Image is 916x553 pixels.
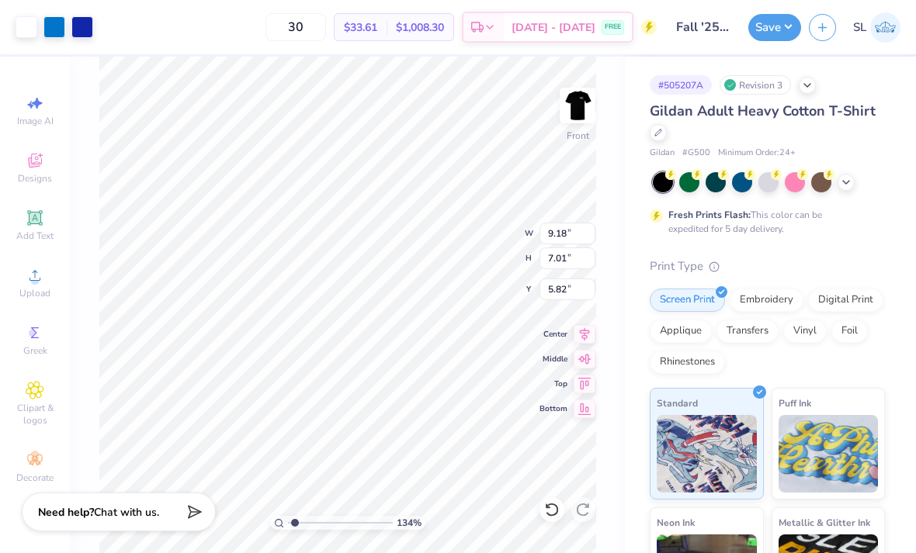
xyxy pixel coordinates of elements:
span: Add Text [16,230,54,242]
div: Applique [650,320,712,343]
div: # 505207A [650,75,712,95]
input: Untitled Design [664,12,741,43]
div: Print Type [650,257,885,275]
span: Center [540,329,567,340]
span: FREE [605,22,621,33]
div: Rhinestones [650,351,725,374]
div: Foil [831,320,868,343]
span: Metallic & Glitter Ink [779,514,870,531]
span: Minimum Order: 24 + [718,147,796,160]
span: [DATE] - [DATE] [512,19,595,36]
div: Screen Print [650,289,725,312]
span: Puff Ink [779,395,811,411]
div: Transfers [716,320,779,343]
input: – – [265,13,326,41]
span: Greek [23,344,47,357]
button: Save [748,14,801,41]
div: Digital Print [808,289,883,312]
span: # G500 [682,147,710,160]
span: 134 % [397,516,422,530]
span: Neon Ink [657,514,695,531]
div: This color can be expedited for 5 day delivery. [668,208,859,236]
div: Embroidery [730,289,803,312]
span: Middle [540,354,567,365]
div: Revision 3 [720,75,791,95]
span: Top [540,378,567,389]
span: Clipart & logos [8,402,62,427]
span: Upload [19,287,50,299]
img: Front [562,90,593,121]
img: Puff Ink [779,415,879,493]
span: Gildan [650,147,675,160]
span: Standard [657,395,698,411]
span: Chat with us. [94,505,159,520]
span: Decorate [16,472,54,484]
a: SL [853,12,900,43]
span: Designs [18,172,52,185]
span: $33.61 [344,19,377,36]
div: Vinyl [783,320,827,343]
img: Standard [657,415,757,493]
span: Bottom [540,403,567,414]
span: $1,008.30 [396,19,444,36]
div: Front [567,129,589,143]
strong: Need help? [38,505,94,520]
strong: Fresh Prints Flash: [668,209,751,221]
span: SL [853,19,866,36]
span: Image AI [17,115,54,127]
img: Siqi Li [870,12,900,43]
span: Gildan Adult Heavy Cotton T-Shirt [650,102,876,120]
